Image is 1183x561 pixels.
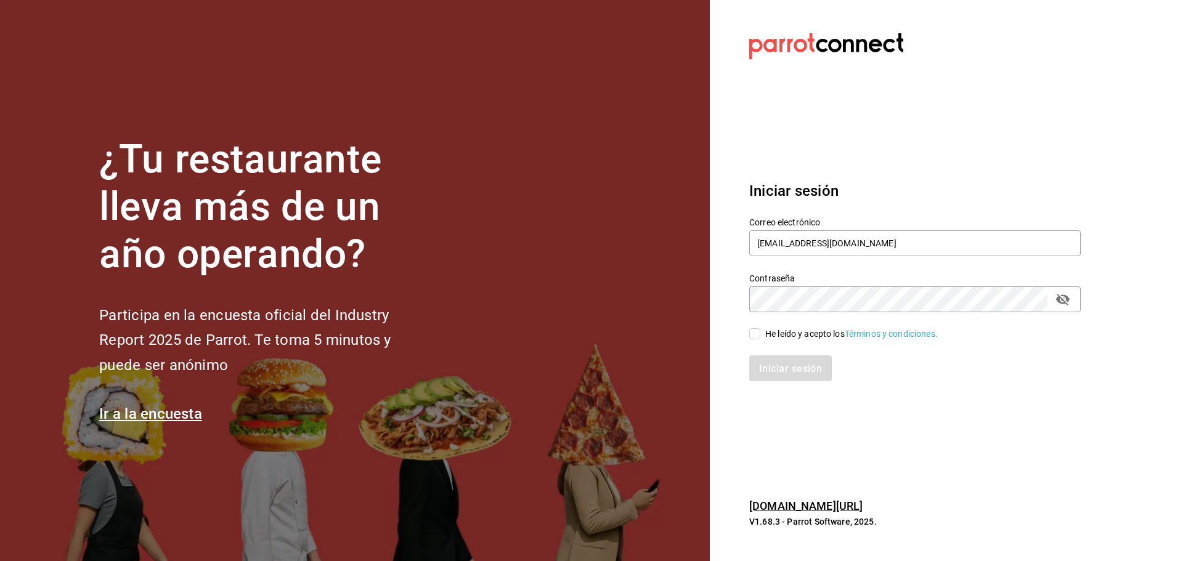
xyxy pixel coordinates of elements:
[1052,289,1073,310] button: campo de contraseña
[749,499,863,512] a: [DOMAIN_NAME][URL]
[99,136,381,277] font: ¿Tu restaurante lleva más de un año operando?
[749,273,795,283] font: Contraseña
[749,517,877,527] font: V1.68.3 - Parrot Software, 2025.
[749,217,820,227] font: Correo electrónico
[99,405,202,422] a: Ir a la encuesta
[99,307,391,374] font: Participa en la encuesta oficial del Industry Report 2025 de Parrot. Te toma 5 minutos y puede se...
[749,182,839,200] font: Iniciar sesión
[845,329,938,339] a: Términos y condiciones.
[765,329,845,339] font: He leído y acepto los
[749,230,1081,256] input: Ingresa tu correo electrónico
